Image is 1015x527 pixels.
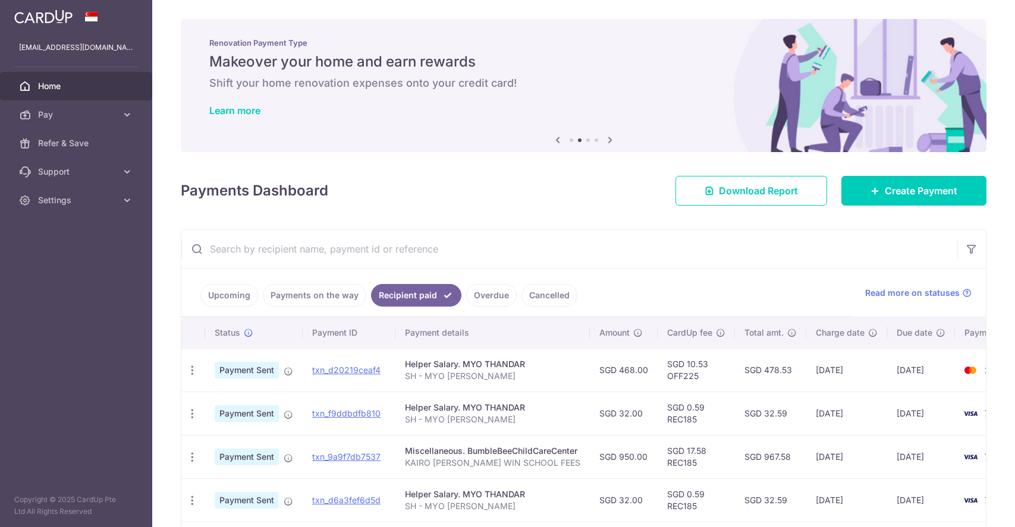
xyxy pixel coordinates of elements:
[405,488,580,500] div: Helper Salary. MYO THANDAR
[959,450,982,464] img: Bank Card
[887,478,955,522] td: [DATE]
[735,348,806,392] td: SGD 478.53
[658,435,735,478] td: SGD 17.58 REC185
[887,348,955,392] td: [DATE]
[806,435,887,478] td: [DATE]
[841,176,986,206] a: Create Payment
[806,478,887,522] td: [DATE]
[209,52,958,71] h5: Makeover your home and earn rewards
[181,230,957,268] input: Search by recipient name, payment id or reference
[209,76,958,90] h6: Shift your home renovation expenses onto your credit card!
[658,392,735,435] td: SGD 0.59 REC185
[209,38,958,48] p: Renovation Payment Type
[312,365,381,375] a: txn_d20219ceaf4
[215,405,279,422] span: Payment Sent
[897,327,932,339] span: Due date
[312,408,381,418] a: txn_f9ddbdfb810
[405,445,580,457] div: Miscellaneous. BumbleBeeChildCareCenter
[405,402,580,414] div: Helper Salary. MYO THANDAR
[312,452,381,462] a: txn_9a9f7db7537
[590,478,658,522] td: SGD 32.00
[719,184,798,198] span: Download Report
[865,287,972,299] a: Read more on statuses
[887,435,955,478] td: [DATE]
[466,284,517,307] a: Overdue
[806,348,887,392] td: [DATE]
[215,362,279,378] span: Payment Sent
[744,327,784,339] span: Total amt.
[14,10,73,24] img: CardUp
[667,327,712,339] span: CardUp fee
[985,408,1005,418] span: 7005
[200,284,258,307] a: Upcoming
[985,365,1006,375] span: 2460
[215,327,240,339] span: Status
[865,287,960,299] span: Read more on statuses
[405,358,580,370] div: Helper Salary. MYO THANDAR
[405,457,580,469] p: KAIRO [PERSON_NAME] WIN SCHOOL FEES
[312,495,381,505] a: txn_d6a3fef6d5d
[590,392,658,435] td: SGD 32.00
[985,452,1005,462] span: 7005
[885,184,957,198] span: Create Payment
[38,166,117,178] span: Support
[887,392,955,435] td: [DATE]
[521,284,577,307] a: Cancelled
[371,284,461,307] a: Recipient paid
[816,327,865,339] span: Charge date
[658,348,735,392] td: SGD 10.53 OFF225
[405,370,580,382] p: SH - MYO [PERSON_NAME]
[590,435,658,478] td: SGD 950.00
[19,42,133,53] p: [EMAIL_ADDRESS][DOMAIN_NAME]
[939,491,1003,521] iframe: Opens a widget where you can find more information
[395,317,590,348] th: Payment details
[263,284,366,307] a: Payments on the way
[675,176,827,206] a: Download Report
[181,19,986,152] img: Renovation banner
[38,109,117,121] span: Pay
[806,392,887,435] td: [DATE]
[590,348,658,392] td: SGD 468.00
[38,80,117,92] span: Home
[735,435,806,478] td: SGD 967.58
[181,180,328,201] h4: Payments Dashboard
[209,105,260,116] a: Learn more
[215,492,279,509] span: Payment Sent
[405,500,580,512] p: SH - MYO [PERSON_NAME]
[959,363,982,377] img: Bank Card
[658,478,735,522] td: SGD 0.59 REC185
[599,327,630,339] span: Amount
[735,478,806,522] td: SGD 32.59
[38,137,117,149] span: Refer & Save
[959,406,982,421] img: Bank Card
[215,449,279,465] span: Payment Sent
[735,392,806,435] td: SGD 32.59
[303,317,395,348] th: Payment ID
[38,194,117,206] span: Settings
[405,414,580,425] p: SH - MYO [PERSON_NAME]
